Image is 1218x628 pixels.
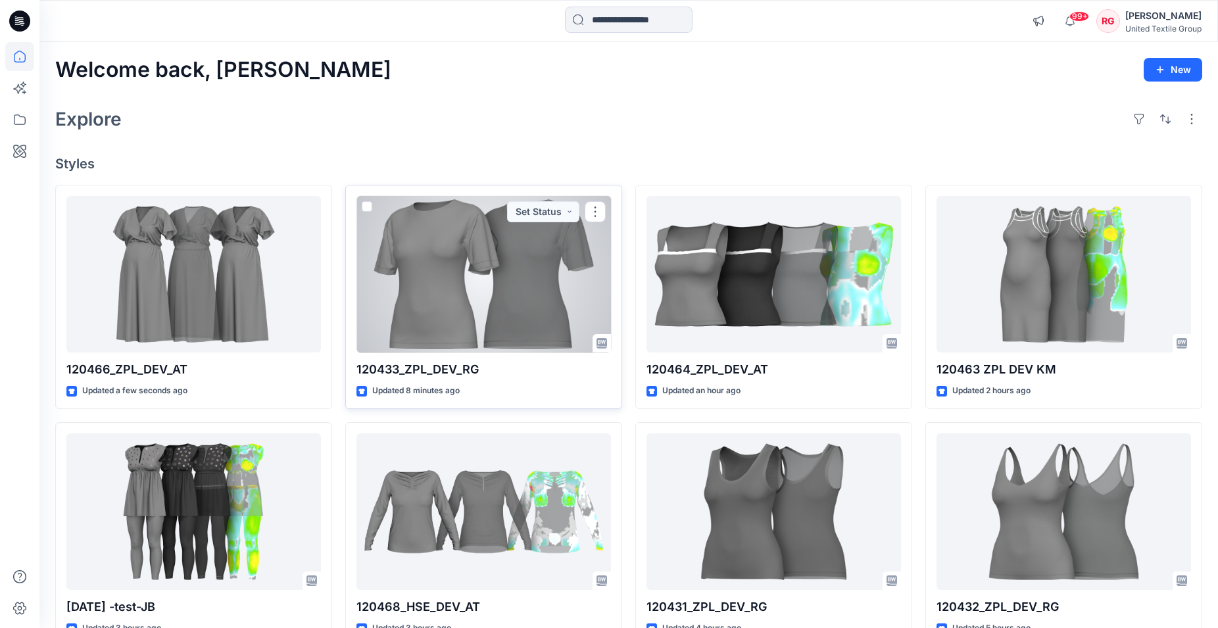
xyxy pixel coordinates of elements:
[952,384,1031,398] p: Updated 2 hours ago
[55,156,1202,172] h4: Styles
[66,598,321,616] p: [DATE] -test-JB
[55,109,122,130] h2: Explore
[356,433,611,591] a: 120468_HSE_DEV_AT
[937,433,1191,591] a: 120432_ZPL_DEV_RG
[646,433,901,591] a: 120431_ZPL_DEV_RG
[1125,8,1202,24] div: [PERSON_NAME]
[356,598,611,616] p: 120468_HSE_DEV_AT
[937,598,1191,616] p: 120432_ZPL_DEV_RG
[1125,24,1202,34] div: United Textile Group
[646,196,901,353] a: 120464_ZPL_DEV_AT
[66,433,321,591] a: 2025.09.23 -test-JB
[1096,9,1120,33] div: RG
[662,384,741,398] p: Updated an hour ago
[66,360,321,379] p: 120466_ZPL_DEV_AT
[1144,58,1202,82] button: New
[937,360,1191,379] p: 120463 ZPL DEV KM
[937,196,1191,353] a: 120463 ZPL DEV KM
[55,58,391,82] h2: Welcome back, [PERSON_NAME]
[356,360,611,379] p: 120433_ZPL_DEV_RG
[372,384,460,398] p: Updated 8 minutes ago
[646,598,901,616] p: 120431_ZPL_DEV_RG
[82,384,187,398] p: Updated a few seconds ago
[646,360,901,379] p: 120464_ZPL_DEV_AT
[1069,11,1089,22] span: 99+
[356,196,611,353] a: 120433_ZPL_DEV_RG
[66,196,321,353] a: 120466_ZPL_DEV_AT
